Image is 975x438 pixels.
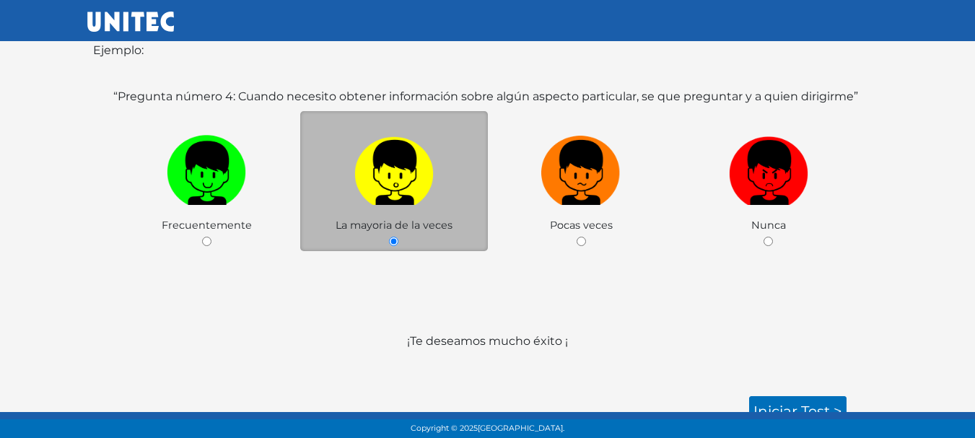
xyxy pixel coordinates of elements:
[93,333,883,385] p: ¡Te deseamos mucho éxito ¡
[113,88,858,105] label: “Pregunta número 4: Cuando necesito obtener información sobre algún aspecto particular, se que pr...
[336,219,452,232] span: La mayoria de la veces
[162,219,252,232] span: Frecuentemente
[541,130,621,206] img: n1.png
[354,130,434,206] img: a1.png
[550,219,613,232] span: Pocas veces
[93,42,883,59] p: Ejemplo:
[749,396,847,426] a: Iniciar test >
[729,130,808,206] img: r1.png
[87,12,174,32] img: UNITEC
[167,130,246,206] img: v1.png
[751,219,786,232] span: Nunca
[478,424,564,433] span: [GEOGRAPHIC_DATA].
